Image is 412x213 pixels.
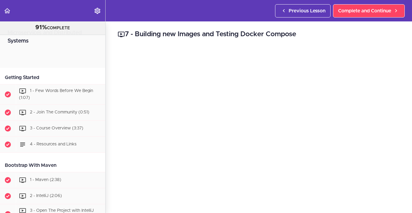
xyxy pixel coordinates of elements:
span: 91% [35,24,47,30]
span: Previous Lesson [289,7,325,14]
span: Complete and Continue [338,7,391,14]
span: 2 - IntelliJ (2:06) [30,194,62,198]
svg: Back to course curriculum [4,7,11,14]
div: COMPLETE [8,24,98,32]
h2: 7 - Building new Images and Testing Docker Compose [118,29,400,40]
span: 1 - Few Words Before We Begin (1:07) [19,89,93,100]
svg: Settings Menu [94,7,101,14]
a: Complete and Continue [333,4,405,17]
span: 3 - Course Overview (3:37) [30,126,83,130]
span: 1 - Maven (2:38) [30,178,61,182]
span: 4 - Resources and Links [30,142,77,146]
a: Previous Lesson [275,4,331,17]
span: 2 - Join The Community (0:51) [30,110,89,114]
iframe: Video Player [118,49,400,208]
